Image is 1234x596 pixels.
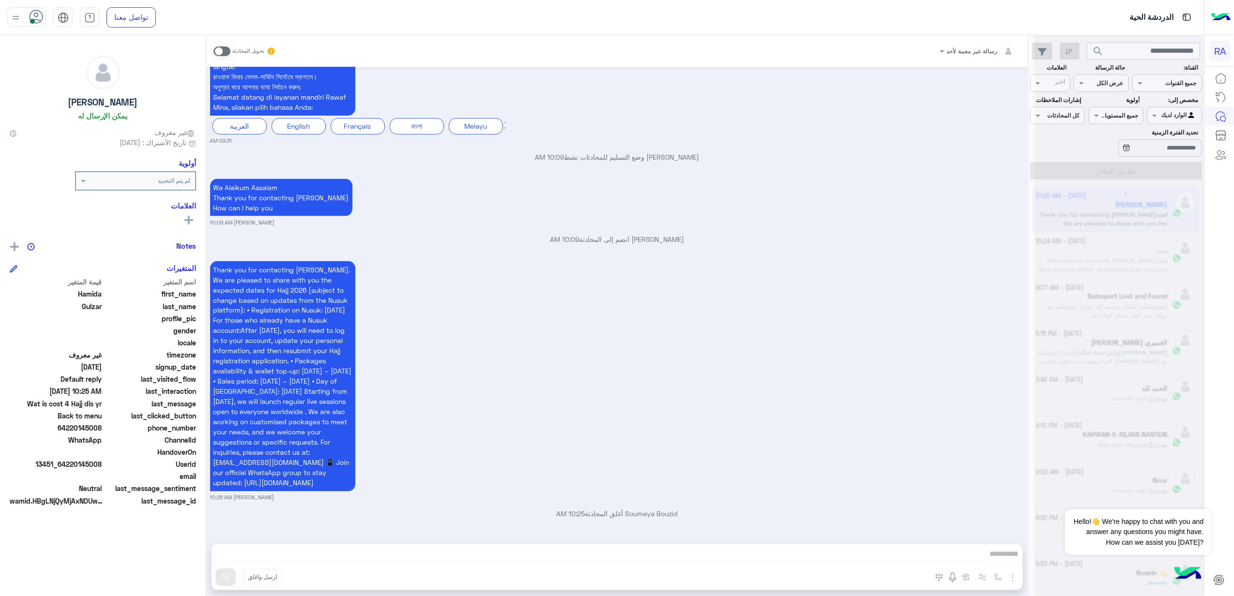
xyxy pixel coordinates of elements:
[10,374,102,384] span: Default reply
[87,56,120,89] img: defaultAdmin.png
[58,12,69,23] img: tab
[210,234,1024,244] p: [PERSON_NAME] انضم إلى المحادثة
[107,7,156,28] a: تواصل معنا
[10,386,102,396] span: 2025-10-07T07:25:47.728Z
[104,313,197,324] span: profile_pic
[10,277,102,287] span: قيمة المتغير
[210,152,1024,162] p: [PERSON_NAME] وضع التسليم للمحادثات نشط
[10,447,102,457] span: null
[550,235,579,243] span: 10:09 AM
[104,350,197,360] span: timezone
[104,301,197,312] span: last_name
[104,326,197,336] span: gender
[1055,77,1066,89] div: اختر
[10,471,102,481] span: null
[78,111,128,120] h6: يمكن الإرسال له
[10,242,19,251] img: add
[84,12,95,23] img: tab
[167,264,196,272] h6: المتغيرات
[10,350,102,360] span: غير معروف
[390,118,444,134] div: বাংলা
[556,510,585,518] span: 10:25 AM
[104,411,197,421] span: last_clicked_button
[104,386,197,396] span: last_interaction
[27,243,35,251] img: notes
[104,289,197,299] span: first_name
[243,569,283,585] button: ارسل واغلق
[104,435,197,445] span: ChannelId
[1211,7,1231,28] img: Logo
[10,338,102,348] span: null
[1171,557,1205,591] img: hulul-logo.png
[1181,11,1193,23] img: tab
[104,399,197,409] span: last_message
[210,494,274,502] small: [PERSON_NAME] 10:25 AM
[947,47,998,55] span: رسالة غير معينة لأحد
[10,362,102,372] span: 2024-04-22T10:55:47.811Z
[108,496,196,506] span: last_message_id
[10,423,102,433] span: 64220145008
[1065,509,1211,555] span: Hello!👋 We're happy to chat with you and answer any questions you might have. How can we assist y...
[1031,96,1081,104] label: إشارات الملاحظات
[1031,63,1066,72] label: العلامات
[449,118,503,134] div: Melayu
[104,423,197,433] span: phone_number
[210,137,232,145] small: 09:31 AM
[1210,41,1231,61] div: RA
[10,496,107,506] span: wamid.HBgLNjQyMjAxNDUwMDgVAgASGCBBQ0E3QTQ2NkExNDJENjQ5NTgwOTlFQzdBRkJCNzBCMQA=
[10,399,102,409] span: Wat is cost 4 Hajj dis yr
[210,219,275,226] small: [PERSON_NAME] 10:09 AM
[10,435,102,445] span: 2
[210,179,352,216] p: 7/10/2025, 10:09 AM
[10,289,102,299] span: Hamida
[232,47,264,55] small: تحويل المحادثة
[104,338,197,348] span: locale
[331,118,385,134] div: Français
[104,471,197,481] span: email
[154,127,196,137] span: غير معروف
[10,326,102,336] span: null
[104,447,197,457] span: HandoverOn
[10,411,102,421] span: Back to menu
[176,241,196,250] h6: Notes
[210,261,355,492] p: 7/10/2025, 10:25 AM
[10,459,102,469] span: 13451_64220145008
[10,301,102,312] span: Gulzar
[10,12,22,24] img: profile
[10,483,102,493] span: 0
[10,201,196,210] h6: العلامات
[1129,11,1173,24] p: الدردشة الحية
[104,277,197,287] span: اسم المتغير
[272,118,326,134] div: English
[535,153,564,161] span: 10:09 AM
[210,509,1024,519] p: Soumaya Bouzid أغلق المحادثة
[68,97,138,108] h5: [PERSON_NAME]
[1030,162,1202,179] button: تطبيق الفلاتر
[104,483,197,493] span: last_message_sentiment
[120,137,186,148] span: تاريخ الأشتراك : [DATE]
[104,459,197,469] span: UserId
[104,374,197,384] span: last_visited_flow
[80,7,99,28] a: tab
[213,266,352,487] span: Thank you for contacting [PERSON_NAME]. We are pleased to share with you the expected dates for H...
[104,362,197,372] span: signup_date
[213,118,267,134] div: العربية
[179,159,196,167] h6: أولوية
[1111,185,1127,202] div: loading...
[158,177,190,184] b: لم يتم التحديد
